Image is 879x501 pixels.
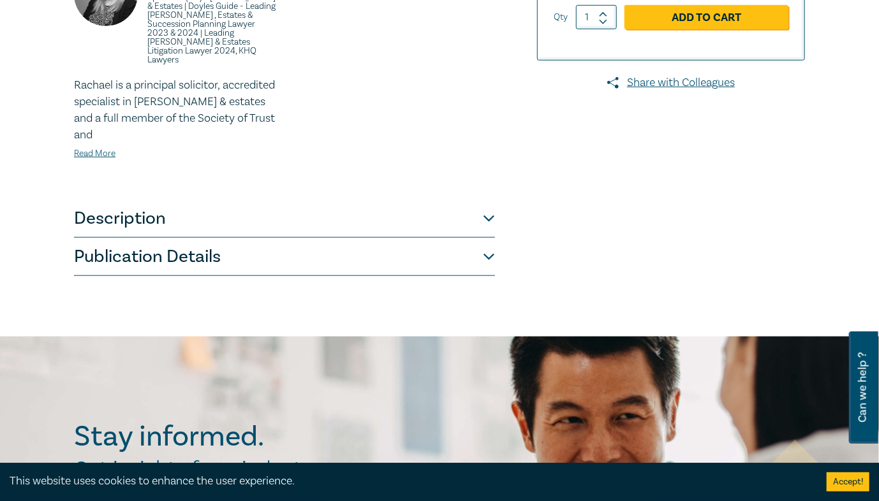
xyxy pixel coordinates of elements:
[624,5,788,29] a: Add to Cart
[554,10,568,24] label: Qty
[74,77,277,143] p: Rachael is a principal solicitor, accredited specialist in [PERSON_NAME] & estates and a full mem...
[857,339,869,436] span: Can we help ?
[74,238,495,276] button: Publication Details
[74,200,495,238] button: Description
[74,148,115,159] a: Read More
[827,472,869,491] button: Accept cookies
[10,473,808,490] div: This website uses cookies to enhance the user experience.
[74,420,375,453] h2: Stay informed.
[576,5,617,29] input: 1
[537,75,805,91] a: Share with Colleagues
